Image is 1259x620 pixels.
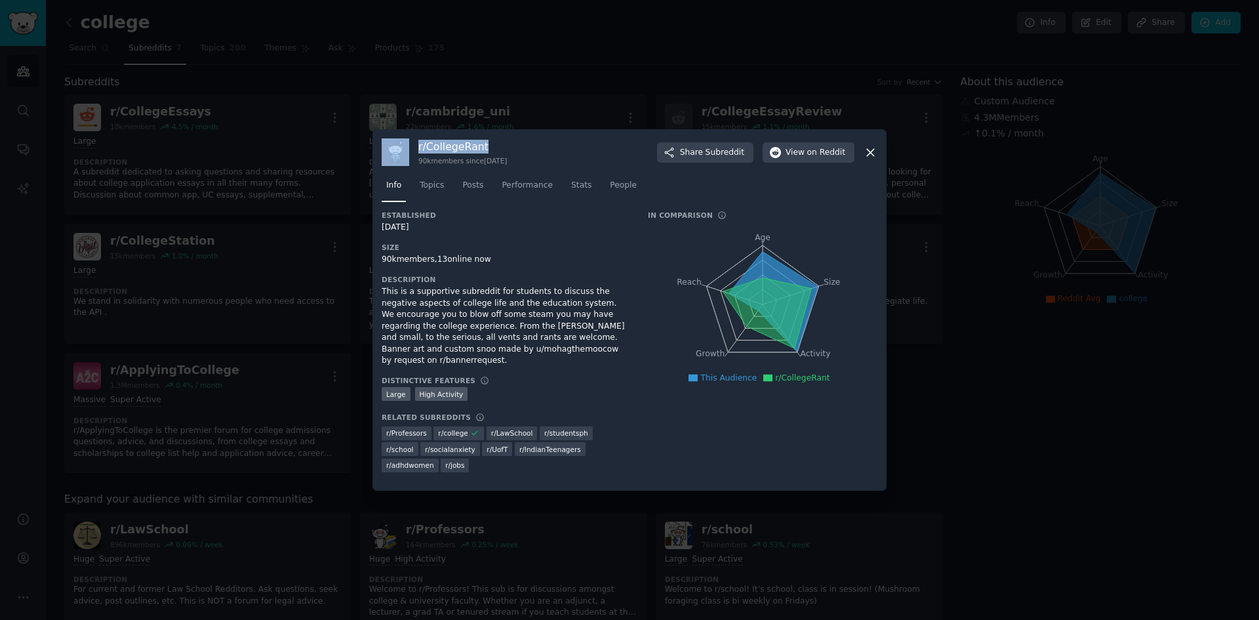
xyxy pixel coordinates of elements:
h3: Established [382,211,629,220]
div: 90k members since [DATE] [418,156,507,165]
span: r/ IndianTeenagers [519,445,581,454]
div: This is a supportive subreddit for students to discuss the negative aspects of college life and t... [382,286,629,367]
span: Topics [420,180,444,192]
span: People [610,180,637,192]
span: r/ Professors [386,428,427,438]
div: High Activity [415,387,468,401]
tspan: Activity [801,350,831,359]
a: People [605,175,641,202]
span: Share [680,147,744,159]
span: r/CollegeRant [775,373,829,382]
button: ShareSubreddit [657,142,753,163]
h3: r/ CollegeRant [418,140,507,154]
tspan: Age [755,233,770,242]
a: Info [382,175,406,202]
tspan: Size [824,278,840,287]
span: Posts [462,180,483,192]
span: Info [386,180,401,192]
h3: Size [382,243,629,252]
h3: Description [382,275,629,284]
span: View [786,147,845,159]
a: Stats [567,175,596,202]
span: r/ jobs [445,461,464,470]
tspan: Growth [696,350,725,359]
button: Viewon Reddit [763,142,854,163]
div: Large [382,387,410,401]
span: r/ college [438,428,468,438]
span: r/ studentsph [544,428,588,438]
h3: Related Subreddits [382,413,471,422]
a: Posts [458,175,488,202]
span: Subreddit [706,147,744,159]
a: Performance [497,175,557,202]
span: r/ LawSchool [491,428,533,438]
span: r/ UofT [487,445,508,454]
span: on Reddit [807,147,845,159]
img: CollegeRant [382,138,409,166]
span: r/ school [386,445,414,454]
span: r/ adhdwomen [386,461,434,470]
span: r/ socialanxiety [425,445,475,454]
a: Topics [415,175,449,202]
div: [DATE] [382,222,629,234]
span: Stats [571,180,591,192]
span: This Audience [700,373,757,382]
h3: In Comparison [648,211,713,220]
div: 90k members, 13 online now [382,254,629,266]
tspan: Reach [677,278,702,287]
h3: Distinctive Features [382,376,475,385]
span: Performance [502,180,553,192]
